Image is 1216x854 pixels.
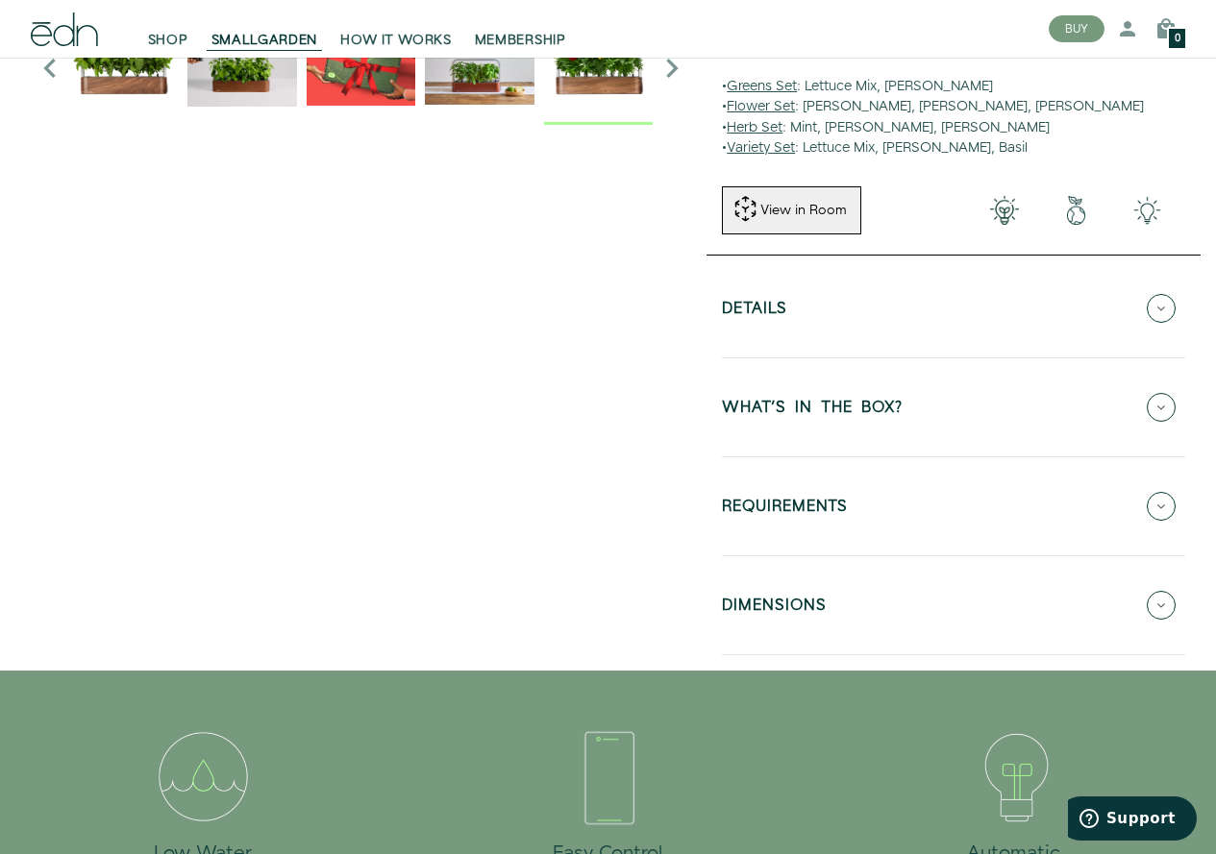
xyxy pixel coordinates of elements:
img: EMAILS_-_Holiday_21_PT1_28_9986b34a-7908-4121-b1c1-9595d1e43abe_1024x.png [307,11,415,119]
u: Greens Set [727,77,797,96]
img: edn-smallgarden-marigold-hero-SLV-2000px_1024x.png [544,11,653,119]
img: edn-smallgarden-mixed-herbs-table-product-2000px_1024x.jpg [425,11,534,119]
a: SHOP [136,8,200,50]
div: 3 / 6 [307,11,415,124]
div: 4 / 6 [425,11,534,124]
img: website-icons-04_ebb2a09f-fb29-45bc-ba4d-66be10a1b697_256x256_crop_center.png [946,709,1080,843]
u: Herb Set [727,118,782,137]
a: SMALLGARDEN [200,8,330,50]
i: Previous slide [31,49,69,87]
iframe: Opens a widget where you can find more information [1068,796,1197,844]
span: 0 [1175,34,1180,44]
i: Next slide [653,49,691,87]
button: View in Room [722,186,861,234]
img: edn-smallgarden-tech.png [1112,196,1183,225]
img: edn-trim-basil.2021-09-07_14_55_24_1024x.gif [187,11,296,119]
u: Variety Set [727,138,795,158]
h5: DIMENSIONS [722,598,827,620]
p: • : Lettuce Mix, [PERSON_NAME] • : [PERSON_NAME], [PERSON_NAME], [PERSON_NAME] • : Mint, [PERSON_... [722,35,1185,159]
div: 5 / 6 [544,11,653,124]
div: 2 / 6 [187,11,296,124]
span: SHOP [148,31,188,50]
h5: WHAT'S IN THE BOX? [722,400,903,422]
img: Official-EDN-SMALLGARDEN-HERB-HERO-SLV-2000px_1024x.png [69,11,178,119]
h5: Details [722,301,787,323]
button: REQUIREMENTS [722,473,1185,540]
button: WHAT'S IN THE BOX? [722,374,1185,441]
u: Flower Set [727,97,795,116]
a: MEMBERSHIP [463,8,578,50]
img: green-earth.png [1040,196,1111,225]
img: website-icons-02_1a97941d-d24d-4e9d-96e6-5b10bf5e71ed_256x256_crop_center.png [136,709,270,843]
h5: REQUIREMENTS [722,499,848,521]
button: Details [722,275,1185,342]
span: SMALLGARDEN [211,31,318,50]
a: HOW IT WORKS [329,8,462,50]
span: HOW IT WORKS [340,31,451,50]
button: DIMENSIONS [722,572,1185,639]
span: MEMBERSHIP [475,31,566,50]
img: 001-light-bulb.png [969,196,1040,225]
div: View in Room [758,201,849,220]
div: 1 / 6 [69,11,178,124]
button: BUY [1049,15,1104,42]
img: website-icons-05_960x.png [540,709,675,843]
